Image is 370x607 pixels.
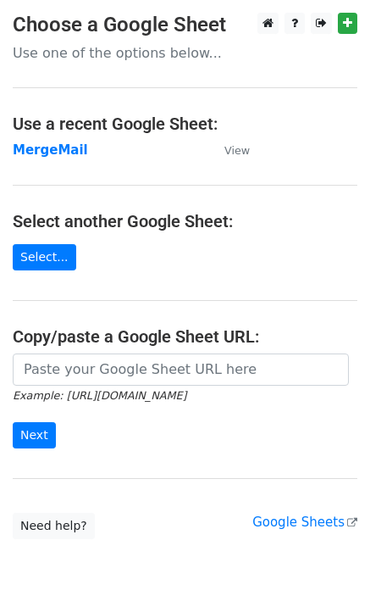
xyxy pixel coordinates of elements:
a: MergeMail [13,142,88,158]
h4: Select another Google Sheet: [13,211,357,231]
input: Next [13,422,56,448]
h4: Use a recent Google Sheet: [13,114,357,134]
p: Use one of the options below... [13,44,357,62]
h3: Choose a Google Sheet [13,13,357,37]
a: Need help? [13,513,95,539]
a: View [207,142,250,158]
small: Example: [URL][DOMAIN_NAME] [13,389,186,402]
h4: Copy/paste a Google Sheet URL: [13,326,357,347]
input: Paste your Google Sheet URL here [13,354,349,386]
a: Select... [13,244,76,270]
small: View [224,144,250,157]
a: Google Sheets [252,515,357,530]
